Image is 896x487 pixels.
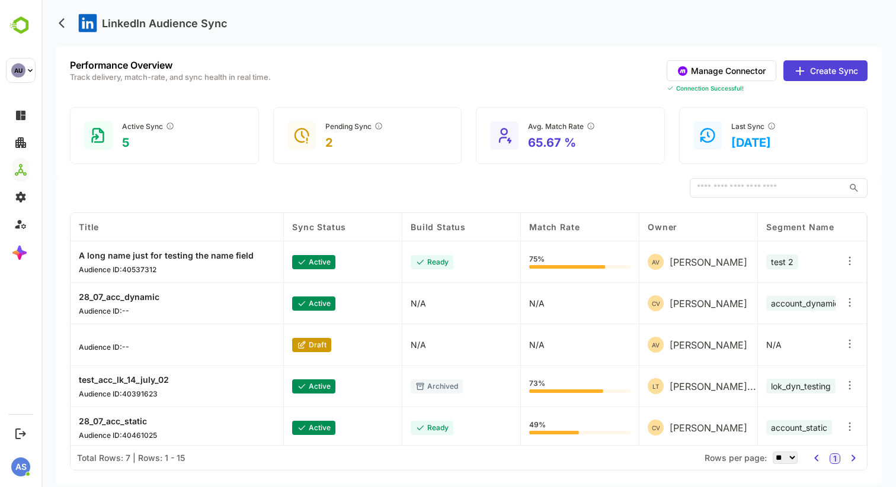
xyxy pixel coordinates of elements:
[729,257,752,267] span: test 2
[606,378,715,394] div: Lokesh Totakuri
[124,121,133,131] button: Audiences in ‘Ready’ status and actively receiving ad delivery.
[369,298,385,308] p: N/A
[725,340,740,350] p: N/A
[284,121,342,131] div: Pending Sync
[488,421,589,434] div: 49%
[60,17,185,30] p: LinkedIn Audience Sync
[606,337,622,353] div: AV
[14,14,32,32] button: back
[37,375,127,385] p: test_acc_lk_14_july_02
[606,420,706,436] div: chetan V
[663,453,725,463] span: Rows per page:
[37,343,88,351] p: Audience ID: --
[488,340,503,350] p: N/A
[606,295,706,311] div: chetan V
[332,121,342,131] button: Audiences still in ‘Building’ or ‘Updating’ for more than 24 hours.
[487,121,554,131] div: Avg. Match Rate
[606,295,622,311] div: CV
[606,337,706,353] div: Akshat Verma
[37,250,212,260] p: A long name just for testing the name field
[28,60,229,70] p: Performance Overview
[37,389,127,398] p: Audience ID: 40391623
[369,222,424,232] span: Build Status
[267,257,289,266] p: active
[487,136,554,150] p: 65.67 %
[690,121,735,131] div: Last Sync
[606,420,622,436] div: CV
[606,254,706,270] div: Akshat Verma
[386,423,407,432] p: ready
[37,265,212,274] p: Audience ID: 40537312
[725,121,735,131] button: Time since the most recent batch update.
[36,453,143,463] div: Total Rows: 7 | Rows: 1 - 15
[386,257,407,266] p: ready
[545,121,554,131] button: Average percentage of contacts/companies LinkedIn successfully matched.
[11,457,30,476] div: AS
[267,340,285,349] p: draft
[725,222,793,232] span: Segment Name
[37,307,118,315] p: Audience ID: --
[625,85,826,92] div: Connection Successful!
[267,423,289,432] p: active
[742,60,826,81] button: Create Sync
[606,222,636,232] span: Owner
[37,431,116,440] p: Audience ID: 40461025
[81,121,133,131] div: Active Sync
[488,222,538,232] span: Match Rate
[788,453,799,464] button: 1
[606,254,622,270] div: AV
[488,256,589,269] div: 75%
[37,416,116,426] p: 28_07_acc_static
[37,292,118,302] p: 28_07_acc_dynamic
[369,340,385,350] p: N/A
[729,381,789,391] span: lok_dyn_testing
[11,63,25,78] div: AU
[690,136,735,150] p: [DATE]
[267,382,289,391] p: active
[284,136,342,150] p: 2
[81,136,133,150] p: 5
[28,73,229,81] p: Track delivery, match-rate, and sync health in real time.
[37,222,57,232] span: Title
[488,380,589,393] div: 73%
[625,60,735,81] button: Manage Connector
[12,425,28,441] button: Logout
[6,14,36,37] img: BambooboxLogoMark.f1c84d78b4c51b1a7b5f700c9845e183.svg
[729,423,786,433] span: account_static
[386,382,417,391] p: archived
[488,298,503,308] p: N/A
[729,298,798,308] span: account_dynamic
[267,299,289,308] p: active
[606,378,622,394] div: LT
[251,222,305,232] span: Sync Status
